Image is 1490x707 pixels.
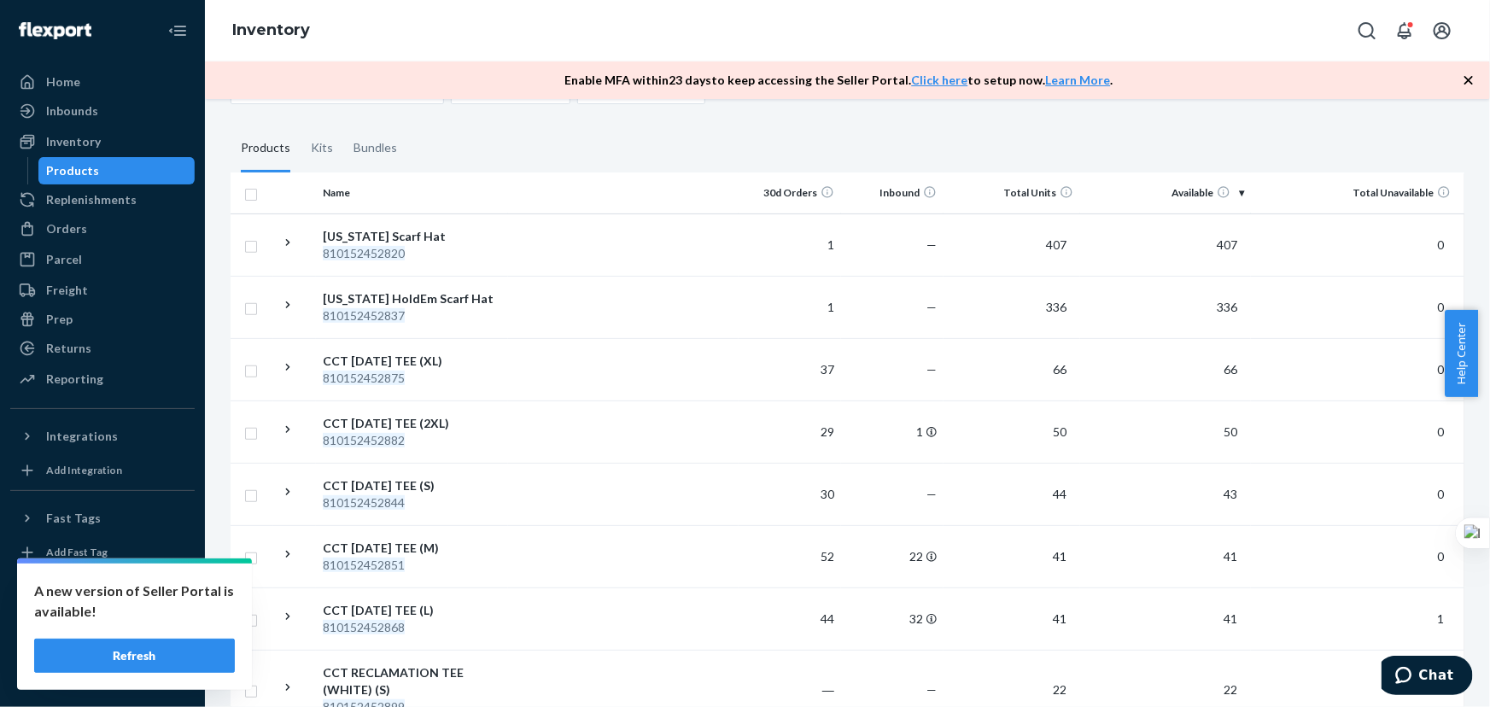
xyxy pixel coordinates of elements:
div: CCT [DATE] TEE (XL) [323,353,501,370]
div: Products [241,125,290,172]
span: 0 [1430,362,1451,377]
span: 0 [1430,549,1451,564]
span: 66 [1046,362,1073,377]
div: Prep [46,311,73,328]
a: Orders [10,215,195,242]
em: 810152452875 [323,371,405,385]
a: Add Fast Tag [10,539,195,565]
span: 0 [1430,237,1451,252]
div: Orders [46,220,87,237]
span: 407 [1210,237,1244,252]
span: 50 [1046,424,1073,439]
a: Reporting [10,365,195,393]
em: 810152452844 [323,495,405,510]
em: 810152452882 [323,433,405,447]
img: Flexport logo [19,22,91,39]
td: 52 [739,525,841,587]
div: CCT [DATE] TEE (S) [323,477,501,494]
a: Click here [912,73,968,87]
div: Inventory [46,133,101,150]
td: 37 [739,338,841,400]
span: 41 [1217,549,1244,564]
span: 0 [1430,487,1451,501]
a: Home [10,68,195,96]
th: Total Units [944,172,1080,213]
button: Open notifications [1388,14,1422,48]
button: Give Feedback [10,659,195,687]
div: CCT [DATE] TEE (L) [323,602,501,619]
span: — [926,487,937,501]
p: A new version of Seller Portal is available! [34,581,235,622]
iframe: Opens a widget where you can chat to one of our agents [1382,656,1473,698]
div: [US_STATE] HoldEm Scarf Hat [323,290,501,307]
a: Parcel [10,246,195,273]
span: — [926,362,937,377]
span: 43 [1217,487,1244,501]
div: [US_STATE] Scarf Hat [323,228,501,245]
span: 41 [1046,549,1073,564]
th: Total Unavailable [1251,172,1464,213]
div: Returns [46,340,91,357]
em: 810152452851 [323,558,405,572]
a: Products [38,157,196,184]
span: 336 [1210,300,1244,314]
div: Products [47,162,100,179]
button: Help Center [1445,310,1478,397]
th: Inbound [841,172,944,213]
div: Inbounds [46,102,98,120]
td: 1 [841,400,944,463]
td: 22 [841,525,944,587]
div: CCT [DATE] TEE (2XL) [323,415,501,432]
a: Learn More [1046,73,1111,87]
a: Inbounds [10,97,195,125]
td: 1 [739,276,841,338]
span: 407 [1039,237,1073,252]
div: Add Fast Tag [46,545,108,559]
em: 810152452820 [323,246,405,260]
button: Integrations [10,423,195,450]
div: Add Integration [46,463,122,477]
div: Fast Tags [46,510,101,527]
button: Talk to Support [10,601,195,628]
a: Inventory [232,20,310,39]
button: Close Navigation [161,14,195,48]
div: Home [46,73,80,91]
a: Freight [10,277,195,304]
td: 32 [841,587,944,650]
th: 30d Orders [739,172,841,213]
div: CCT RECLAMATION TEE (WHITE) (S) [323,664,501,698]
div: CCT [DATE] TEE (M) [323,540,501,557]
div: Replenishments [46,191,137,208]
button: Open Search Box [1350,14,1384,48]
span: 44 [1046,487,1073,501]
th: Available [1080,172,1251,213]
span: 41 [1217,611,1244,626]
span: 0 [1430,300,1451,314]
div: Bundles [354,125,397,172]
ol: breadcrumbs [219,6,324,56]
button: Fast Tags [10,505,195,532]
div: Kits [311,125,333,172]
a: Add Integration [10,457,195,483]
td: 1 [739,213,841,276]
div: Reporting [46,371,103,388]
div: Integrations [46,428,118,445]
span: — [926,237,937,252]
a: Returns [10,335,195,362]
span: 336 [1039,300,1073,314]
a: Prep [10,306,195,333]
div: Parcel [46,251,82,268]
span: 22 [1046,682,1073,697]
span: 41 [1046,611,1073,626]
span: 1 [1430,611,1451,626]
span: — [926,682,937,697]
td: 30 [739,463,841,525]
em: 810152452868 [323,620,405,634]
em: 810152452837 [323,308,405,323]
a: Replenishments [10,186,195,213]
p: Enable MFA within 23 days to keep accessing the Seller Portal. to setup now. . [565,72,1113,89]
td: 44 [739,587,841,650]
a: Help Center [10,630,195,657]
